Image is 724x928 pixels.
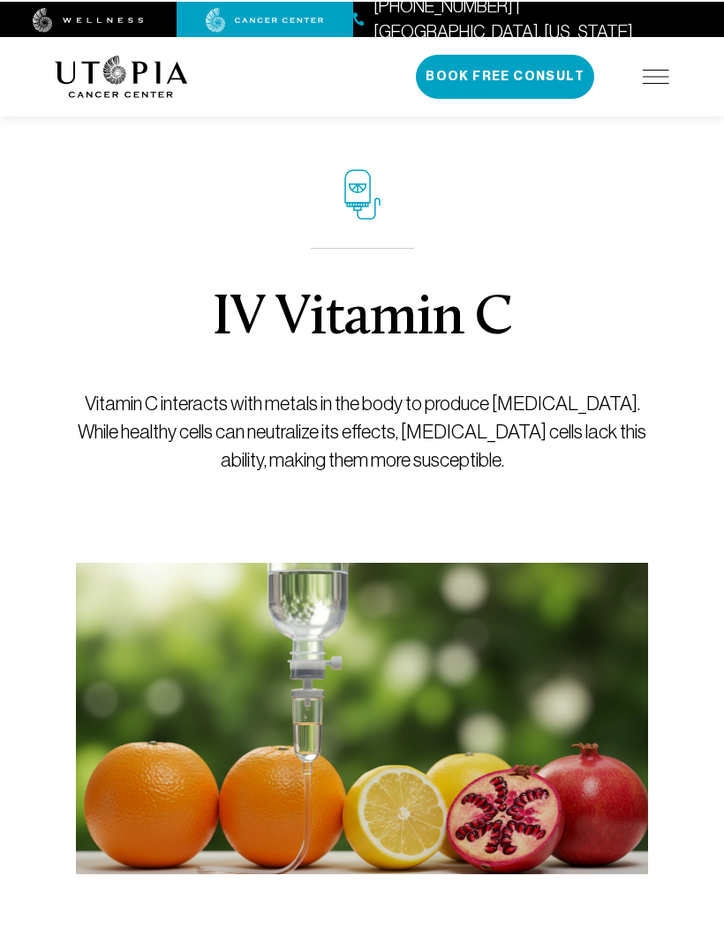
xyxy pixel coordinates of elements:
button: Book Free Consult [416,53,594,97]
img: wellness [33,6,144,31]
img: IV Vitamin C [76,561,648,872]
img: icon-hamburger [643,68,669,82]
h1: IV Vitamin C [212,289,512,346]
img: cancer center [206,6,324,31]
img: icon [344,168,381,218]
img: logo [55,54,188,96]
p: Vitamin C interacts with metals in the body to produce [MEDICAL_DATA]. While healthy cells can ne... [76,388,648,473]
